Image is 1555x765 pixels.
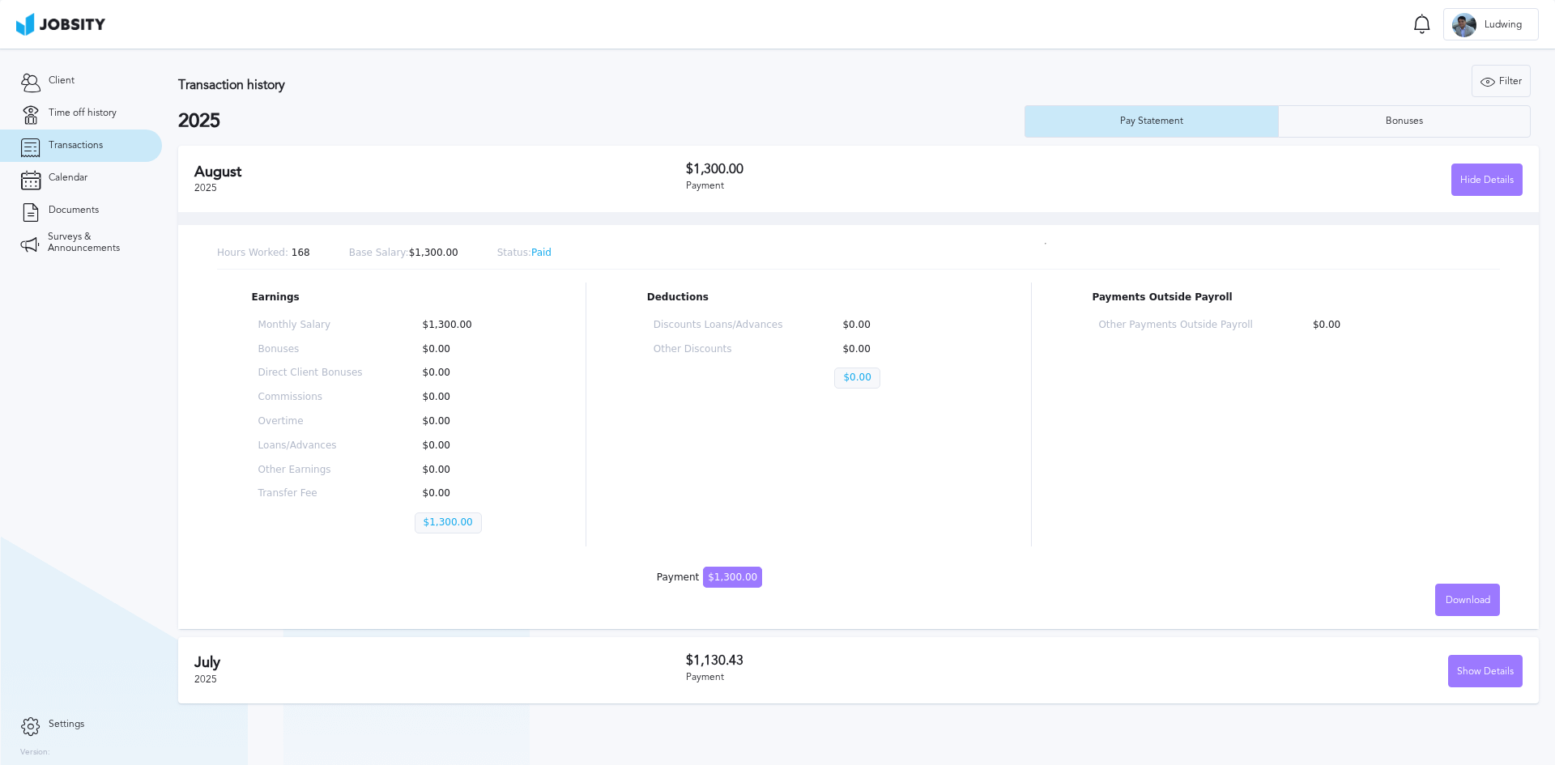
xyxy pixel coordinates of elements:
p: $0.00 [1305,320,1459,331]
span: Status: [497,247,531,258]
span: Client [49,75,75,87]
span: Calendar [49,172,87,184]
div: Payment [657,572,762,584]
div: Filter [1472,66,1530,98]
h2: 2025 [178,110,1025,133]
p: $0.00 [834,344,964,355]
p: $1,300.00 [415,320,519,331]
button: Pay Statement [1025,105,1278,138]
span: 2025 [194,674,217,685]
span: Settings [49,719,84,730]
span: Base Salary: [349,247,409,258]
p: $0.00 [415,465,519,476]
button: Filter [1472,65,1531,97]
span: Surveys & Announcements [48,232,142,254]
p: $0.00 [415,344,519,355]
p: Discounts Loans/Advances [654,320,783,331]
span: Ludwing [1476,19,1530,31]
p: Monthly Salary [258,320,363,331]
p: Payments Outside Payroll [1092,292,1465,304]
p: Commissions [258,392,363,403]
label: Version: [20,748,50,758]
p: Other Earnings [258,465,363,476]
span: Download [1446,595,1490,606]
p: Other Payments Outside Payroll [1098,320,1252,331]
div: Bonuses [1378,116,1431,127]
div: Pay Statement [1112,116,1191,127]
p: Bonuses [258,344,363,355]
span: Time off history [49,108,117,119]
div: L [1452,13,1476,37]
button: Bonuses [1278,105,1532,138]
p: Loans/Advances [258,440,363,452]
span: 2025 [194,182,217,193]
p: Deductions [647,292,970,304]
span: Documents [49,205,99,216]
span: $1,300.00 [703,567,762,588]
p: $1,300.00 [349,248,458,259]
h2: July [194,654,686,671]
button: Hide Details [1451,164,1523,196]
p: Transfer Fee [258,488,363,499]
button: Download [1435,584,1500,616]
p: $0.00 [415,392,519,403]
img: ab4bad089aa723f57921c736e9817d99.png [16,13,105,36]
button: Show Details [1448,655,1523,687]
div: Hide Details [1452,164,1522,197]
p: Direct Client Bonuses [258,368,363,379]
p: $1,300.00 [415,512,482,533]
div: Show Details [1449,656,1522,688]
h2: August [194,164,686,181]
p: Other Discounts [654,344,783,355]
p: $0.00 [415,440,519,452]
p: Paid [497,248,552,259]
div: Payment [686,181,1105,192]
p: Overtime [258,416,363,427]
p: $0.00 [834,320,964,331]
p: $0.00 [415,416,519,427]
div: Payment [686,672,1105,683]
p: Earnings [252,292,526,304]
span: Hours Worked: [217,247,288,258]
span: Transactions [49,140,103,151]
p: $0.00 [834,368,880,389]
p: 168 [217,248,310,259]
h3: Transaction history [178,78,918,92]
h3: $1,300.00 [686,162,1105,176]
p: $0.00 [415,368,519,379]
button: LLudwing [1443,8,1539,40]
h3: $1,130.43 [686,653,1105,668]
p: $0.00 [415,488,519,499]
